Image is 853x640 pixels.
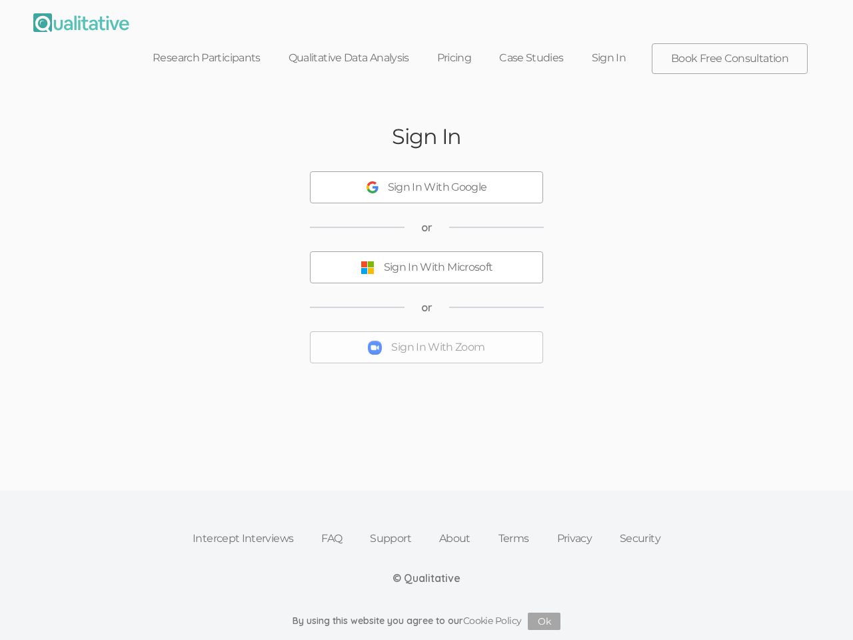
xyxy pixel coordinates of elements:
div: Sign In With Google [388,180,487,195]
img: Sign In With Microsoft [361,261,375,275]
a: Sign In [578,43,640,73]
a: Book Free Consultation [652,44,807,73]
a: Security [606,524,674,553]
div: © Qualitative [393,571,460,586]
div: Sign In With Zoom [391,340,484,355]
img: Qualitative [33,13,129,32]
button: Sign In With Zoom [310,331,543,363]
button: Sign In With Microsoft [310,251,543,283]
a: Pricing [423,43,486,73]
span: or [421,300,432,315]
a: Privacy [543,524,606,553]
span: or [421,220,432,235]
a: Intercept Interviews [179,524,307,553]
h2: Sign In [392,125,461,148]
a: Research Participants [139,43,275,73]
a: FAQ [307,524,356,553]
img: Sign In With Google [367,181,379,193]
div: By using this website you agree to our [293,613,561,630]
img: Sign In With Zoom [368,341,382,355]
iframe: Chat Widget [786,576,853,640]
div: Sign In With Microsoft [384,260,493,275]
button: Ok [528,613,560,630]
button: Sign In With Google [310,171,543,203]
a: Support [356,524,425,553]
a: Case Studies [485,43,577,73]
a: About [425,524,484,553]
a: Terms [484,524,543,553]
a: Cookie Policy [463,615,522,627]
a: Qualitative Data Analysis [275,43,423,73]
